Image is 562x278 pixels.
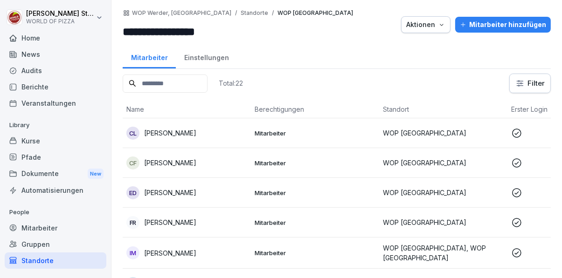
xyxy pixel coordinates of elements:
a: WOP Werder, [GEOGRAPHIC_DATA] [132,10,231,16]
p: Mitarbeiter [255,218,375,227]
p: WOP [GEOGRAPHIC_DATA] [383,217,504,227]
a: Mitarbeiter [123,45,176,68]
a: Berichte [5,79,106,95]
button: Mitarbeiter hinzufügen [455,17,551,33]
a: Pfade [5,149,106,165]
div: FR [126,216,139,229]
p: [PERSON_NAME] Sturch [26,10,94,18]
div: New [88,169,104,179]
p: Standorte [241,10,268,16]
button: Aktionen [401,16,451,33]
p: Mitarbeiter [255,189,375,197]
a: News [5,46,106,62]
p: WOP [GEOGRAPHIC_DATA] [383,188,504,197]
div: CL [126,127,139,140]
p: WOP [GEOGRAPHIC_DATA] [383,128,504,138]
p: [PERSON_NAME] [144,158,196,168]
a: DokumenteNew [5,165,106,183]
div: Aktionen [406,20,445,30]
p: WOP [GEOGRAPHIC_DATA] [278,10,353,16]
p: Mitarbeiter [255,249,375,257]
a: Automatisierungen [5,182,106,198]
th: Berechtigungen [251,101,379,118]
p: WOP [GEOGRAPHIC_DATA], WOP [GEOGRAPHIC_DATA] [383,243,504,263]
p: People [5,205,106,220]
div: CF [126,156,139,170]
p: Library [5,118,106,133]
a: Audits [5,62,106,79]
a: Einstellungen [176,45,237,68]
th: Standort [379,101,507,118]
p: Mitarbeiter [255,159,375,167]
div: Filter [515,79,545,88]
p: [PERSON_NAME] [144,188,196,197]
a: Veranstaltungen [5,95,106,111]
p: [PERSON_NAME] [144,217,196,227]
div: Mitarbeiter hinzufügen [460,20,546,30]
a: Home [5,30,106,46]
p: / [235,10,237,16]
a: Standorte [5,252,106,269]
p: Total: 22 [219,79,243,88]
div: ED [126,186,139,199]
div: Dokumente [5,165,106,183]
p: [PERSON_NAME] [144,248,196,258]
p: Mitarbeiter [255,129,375,137]
p: WORLD OF PIZZA [26,18,94,25]
div: IM [126,246,139,259]
button: Filter [510,74,550,93]
th: Name [123,101,251,118]
a: Gruppen [5,236,106,252]
a: Kurse [5,133,106,149]
p: [PERSON_NAME] [144,128,196,138]
a: Mitarbeiter [5,220,106,236]
p: WOP [GEOGRAPHIC_DATA] [383,158,504,168]
p: / [272,10,274,16]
